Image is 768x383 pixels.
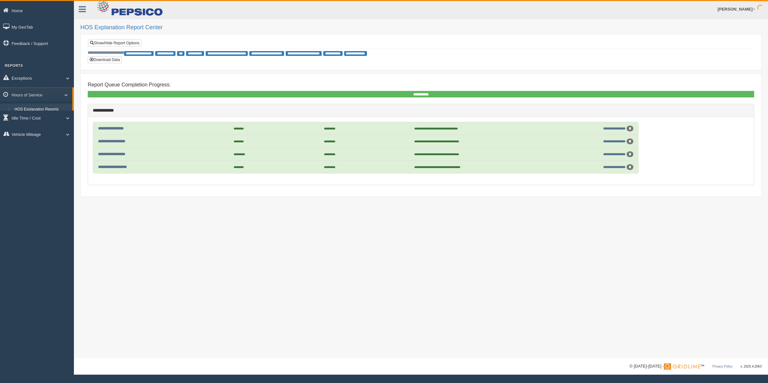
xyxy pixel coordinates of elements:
h4: Report Queue Completion Progress: [88,82,754,88]
img: Gridline [664,363,700,370]
div: © [DATE]-[DATE] - ™ [630,363,762,370]
button: Download Data [88,56,122,63]
span: v. 2025.4.2063 [741,365,762,368]
a: Privacy Policy [712,365,732,368]
h2: HOS Explanation Report Center [80,24,762,31]
a: HOS Explanation Reports [12,104,72,115]
a: Show/Hide Report Options [88,40,141,47]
